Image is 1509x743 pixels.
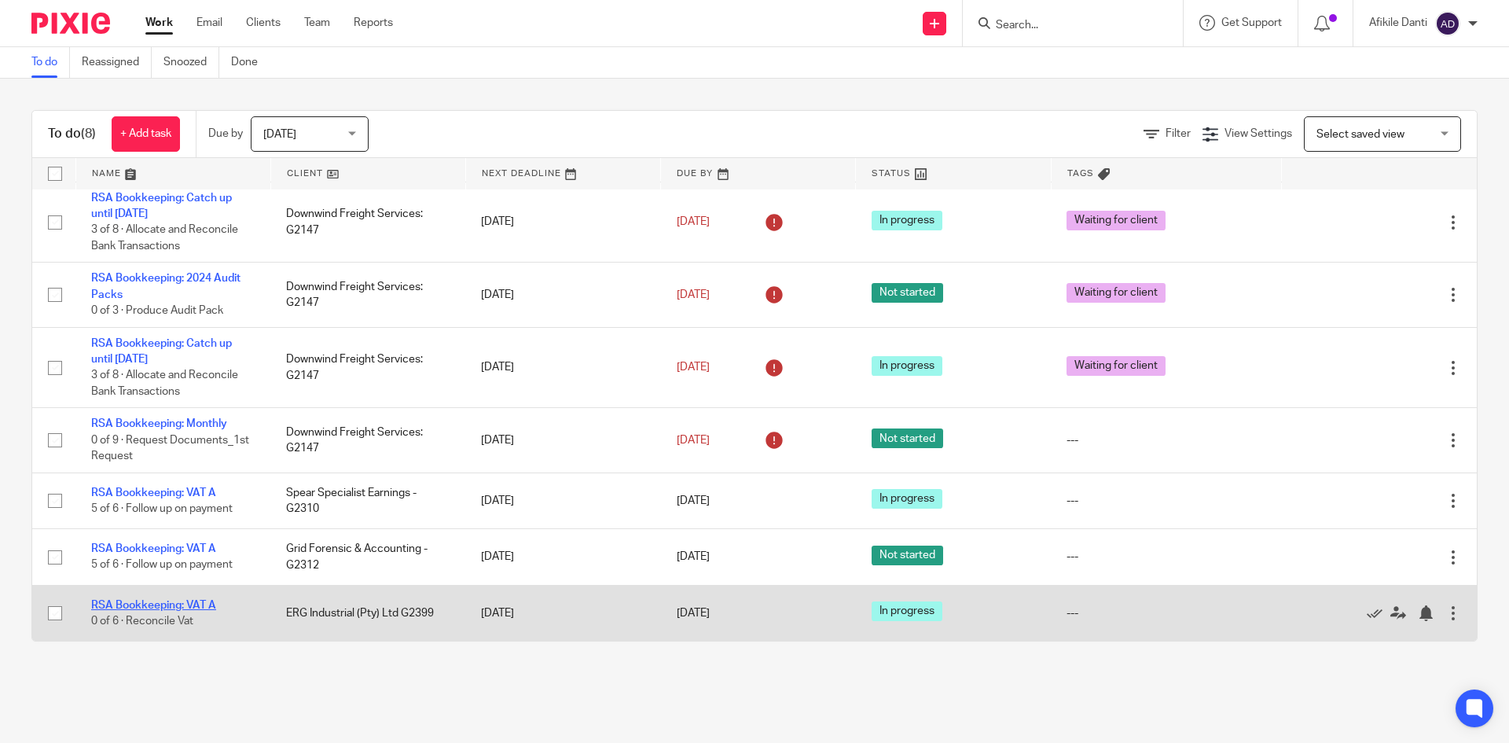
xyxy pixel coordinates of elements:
[677,289,710,300] span: [DATE]
[270,408,465,473] td: Downwind Freight Services: G2147
[163,47,219,78] a: Snoozed
[91,560,233,571] span: 5 of 6 · Follow up on payment
[270,263,465,327] td: Downwind Freight Services: G2147
[48,126,96,142] h1: To do
[91,273,240,300] a: RSA Bookkeeping: 2024 Audit Packs
[91,435,249,462] span: 0 of 9 · Request Documents_1st Request
[91,193,232,219] a: RSA Bookkeeping: Catch up until [DATE]
[1067,356,1166,376] span: Waiting for client
[145,15,173,31] a: Work
[91,543,216,554] a: RSA Bookkeeping: VAT A
[1316,129,1404,140] span: Select saved view
[270,327,465,408] td: Downwind Freight Services: G2147
[112,116,180,152] a: + Add task
[677,435,710,446] span: [DATE]
[872,356,942,376] span: In progress
[465,327,660,408] td: [DATE]
[1435,11,1460,36] img: svg%3E
[872,283,943,303] span: Not started
[1067,605,1266,621] div: ---
[872,601,942,621] span: In progress
[270,585,465,641] td: ERG Industrial (Pty) Ltd G2399
[994,19,1136,33] input: Search
[1067,549,1266,565] div: ---
[1369,15,1427,31] p: Afikile Danti
[91,338,232,365] a: RSA Bookkeeping: Catch up until [DATE]
[82,47,152,78] a: Reassigned
[1221,17,1282,28] span: Get Support
[263,129,296,140] span: [DATE]
[81,127,96,140] span: (8)
[1067,493,1266,509] div: ---
[465,585,660,641] td: [DATE]
[304,15,330,31] a: Team
[270,529,465,585] td: Grid Forensic & Accounting - G2312
[1166,128,1191,139] span: Filter
[91,418,227,429] a: RSA Bookkeeping: Monthly
[91,600,216,611] a: RSA Bookkeeping: VAT A
[91,370,238,398] span: 3 of 8 · Allocate and Reconcile Bank Transactions
[465,529,660,585] td: [DATE]
[246,15,281,31] a: Clients
[677,495,710,506] span: [DATE]
[91,503,233,514] span: 5 of 6 · Follow up on payment
[465,182,660,263] td: [DATE]
[91,305,223,316] span: 0 of 3 · Produce Audit Pack
[1067,211,1166,230] span: Waiting for client
[1067,283,1166,303] span: Waiting for client
[208,126,243,142] p: Due by
[465,408,660,473] td: [DATE]
[677,552,710,563] span: [DATE]
[270,473,465,528] td: Spear Specialist Earnings - G2310
[196,15,222,31] a: Email
[872,429,943,448] span: Not started
[91,616,193,627] span: 0 of 6 · Reconcile Vat
[231,47,270,78] a: Done
[31,47,70,78] a: To do
[91,225,238,252] span: 3 of 8 · Allocate and Reconcile Bank Transactions
[1224,128,1292,139] span: View Settings
[354,15,393,31] a: Reports
[1067,432,1266,448] div: ---
[91,487,216,498] a: RSA Bookkeeping: VAT A
[677,362,710,373] span: [DATE]
[1367,605,1390,621] a: Mark as done
[31,13,110,34] img: Pixie
[1067,169,1094,178] span: Tags
[872,211,942,230] span: In progress
[270,182,465,263] td: Downwind Freight Services: G2147
[872,489,942,509] span: In progress
[872,546,943,565] span: Not started
[465,473,660,528] td: [DATE]
[465,263,660,327] td: [DATE]
[677,608,710,619] span: [DATE]
[677,216,710,227] span: [DATE]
